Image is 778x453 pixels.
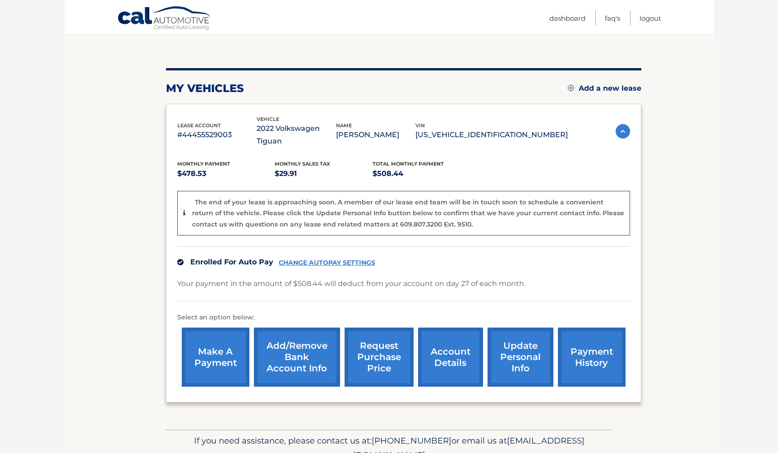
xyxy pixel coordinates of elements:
[275,167,373,180] p: $29.91
[177,122,221,129] span: lease account
[568,85,574,91] img: add.svg
[336,129,415,141] p: [PERSON_NAME]
[117,6,212,32] a: Cal Automotive
[558,328,626,387] a: payment history
[182,328,249,387] a: make a payment
[177,129,257,141] p: #44455529003
[192,198,624,228] p: The end of your lease is approaching soon. A member of our lease end team will be in touch soon t...
[275,161,330,167] span: Monthly sales Tax
[190,258,273,266] span: Enrolled For Auto Pay
[257,116,279,122] span: vehicle
[279,259,375,267] a: CHANGE AUTOPAY SETTINGS
[177,312,630,323] p: Select an option below:
[415,129,568,141] p: [US_VEHICLE_IDENTIFICATION_NUMBER]
[372,435,451,446] span: [PHONE_NUMBER]
[605,11,620,26] a: FAQ's
[616,124,630,139] img: accordion-active.svg
[257,122,336,148] p: 2022 Volkswagen Tiguan
[415,122,425,129] span: vin
[549,11,585,26] a: Dashboard
[177,277,525,290] p: Your payment in the amount of $508.44 will deduct from your account on day 27 of each month.
[177,161,230,167] span: Monthly Payment
[568,84,641,93] a: Add a new lease
[177,259,184,265] img: check.svg
[373,161,444,167] span: Total Monthly Payment
[640,11,661,26] a: Logout
[488,328,553,387] a: update personal info
[177,167,275,180] p: $478.53
[166,82,244,95] h2: my vehicles
[254,328,340,387] a: Add/Remove bank account info
[418,328,483,387] a: account details
[373,167,470,180] p: $508.44
[336,122,352,129] span: name
[345,328,414,387] a: request purchase price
